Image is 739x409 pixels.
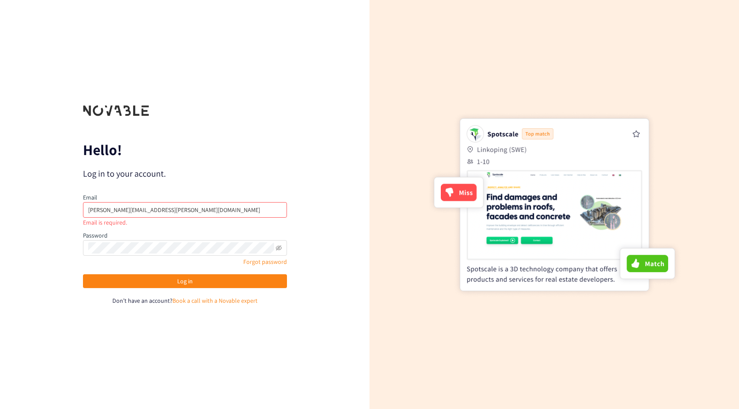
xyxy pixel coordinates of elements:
[83,143,287,157] p: Hello!
[112,297,172,304] span: Don't have an account?
[696,368,739,409] div: Widget de chat
[172,297,258,304] a: Book a call with a Novable expert
[83,168,287,180] p: Log in to your account.
[177,276,193,286] span: Log in
[83,231,108,239] label: Password
[83,193,97,201] label: Email
[83,218,287,227] div: Email is required.
[696,368,739,409] iframe: Chat Widget
[83,274,287,288] button: Log in
[276,245,282,251] span: eye-invisible
[243,258,287,266] a: Forgot password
